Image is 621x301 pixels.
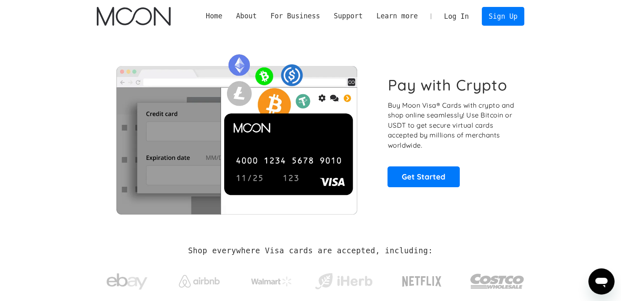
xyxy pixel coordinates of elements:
[169,267,229,292] a: Airbnb
[179,275,220,288] img: Airbnb
[199,11,229,21] a: Home
[327,11,369,21] div: Support
[334,11,363,21] div: Support
[313,263,374,296] a: iHerb
[401,271,442,292] img: Netflix
[588,268,614,294] iframe: Button to launch messaging window
[369,11,425,21] div: Learn more
[470,266,525,297] img: Costco
[376,11,418,21] div: Learn more
[264,11,327,21] div: For Business
[241,268,302,290] a: Walmart
[437,7,476,25] a: Log In
[97,7,171,26] a: home
[229,11,263,21] div: About
[470,258,525,301] a: Costco
[387,100,515,150] p: Buy Moon Visa® Cards with crypto and shop online seamlessly! Use Bitcoin or USDT to get secure vi...
[107,269,147,294] img: ebay
[387,76,507,94] h1: Pay with Crypto
[385,263,459,296] a: Netflix
[387,166,460,187] a: Get Started
[313,271,374,292] img: iHerb
[97,261,158,299] a: ebay
[482,7,524,25] a: Sign Up
[236,11,257,21] div: About
[97,7,171,26] img: Moon Logo
[188,246,433,255] h2: Shop everywhere Visa cards are accepted, including:
[270,11,320,21] div: For Business
[251,277,292,286] img: Walmart
[97,49,376,214] img: Moon Cards let you spend your crypto anywhere Visa is accepted.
